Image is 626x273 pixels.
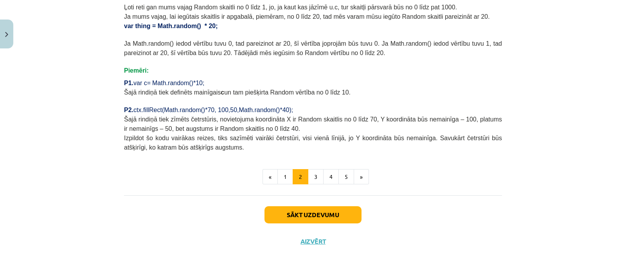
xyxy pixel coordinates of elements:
button: 2 [293,169,308,185]
span: *70, 100, [205,107,230,113]
span: Math.random()*10; [152,80,204,86]
img: icon-close-lesson-0947bae3869378f0d4975bcd49f059093ad1ed9edebbc8119c70593378902aed.svg [5,32,8,37]
span: Math.random() [164,107,205,113]
span: P1. [124,80,133,86]
span: Ja mums vajag, lai iegūtais skaitlis ir apgabalā, piemēram, no 0 līdz 20, tad mēs varam mūsu iegū... [124,13,490,20]
button: 5 [338,169,354,185]
button: 3 [308,169,324,185]
span: Piemēri: [124,67,149,74]
span: Ļoti reti gan mums vajag Random skaitli no 0 līdz 1, jo, ja kaut kas jāzīmē u.c, tur skaitļi pārs... [124,4,457,11]
button: Aizvērt [298,237,328,245]
span: Ja Math.random() iedod vērtību tuvu 0, tad pareizinot ar 20, šī vērtība joprojām būs tuvu 0. Ja M... [124,40,502,56]
button: » [354,169,369,185]
span: 50 [230,107,237,113]
button: Sākt uzdevumu [264,206,362,223]
span: , [237,107,239,113]
span: Math.random()*40 [239,107,289,113]
span: var thing = Math.random() * 20; [124,23,218,29]
button: « [263,169,278,185]
b: c [221,89,224,96]
span: P2. [124,107,133,113]
span: Šajā rindiņā tiek zīmēts četrstūris, novietojuma koordināta X ir Random skaitlis no 0 līdz 70, Y ... [124,116,502,132]
button: 1 [277,169,293,185]
nav: Page navigation example [124,169,502,185]
span: Šajā rindiņā tiek definēts mainīgais un tam piešķirta Random vērtība no 0 līdz 10. [124,89,351,96]
span: ); [289,107,293,113]
button: 4 [323,169,339,185]
span: ctx.fillRect( [133,107,164,113]
span: var c= [133,80,151,86]
span: Izpildot šo kodu vairākas reizes, tiks sazīmēti vairāki četrstūri, visi vienā līnijā, jo Y koordi... [124,135,502,151]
